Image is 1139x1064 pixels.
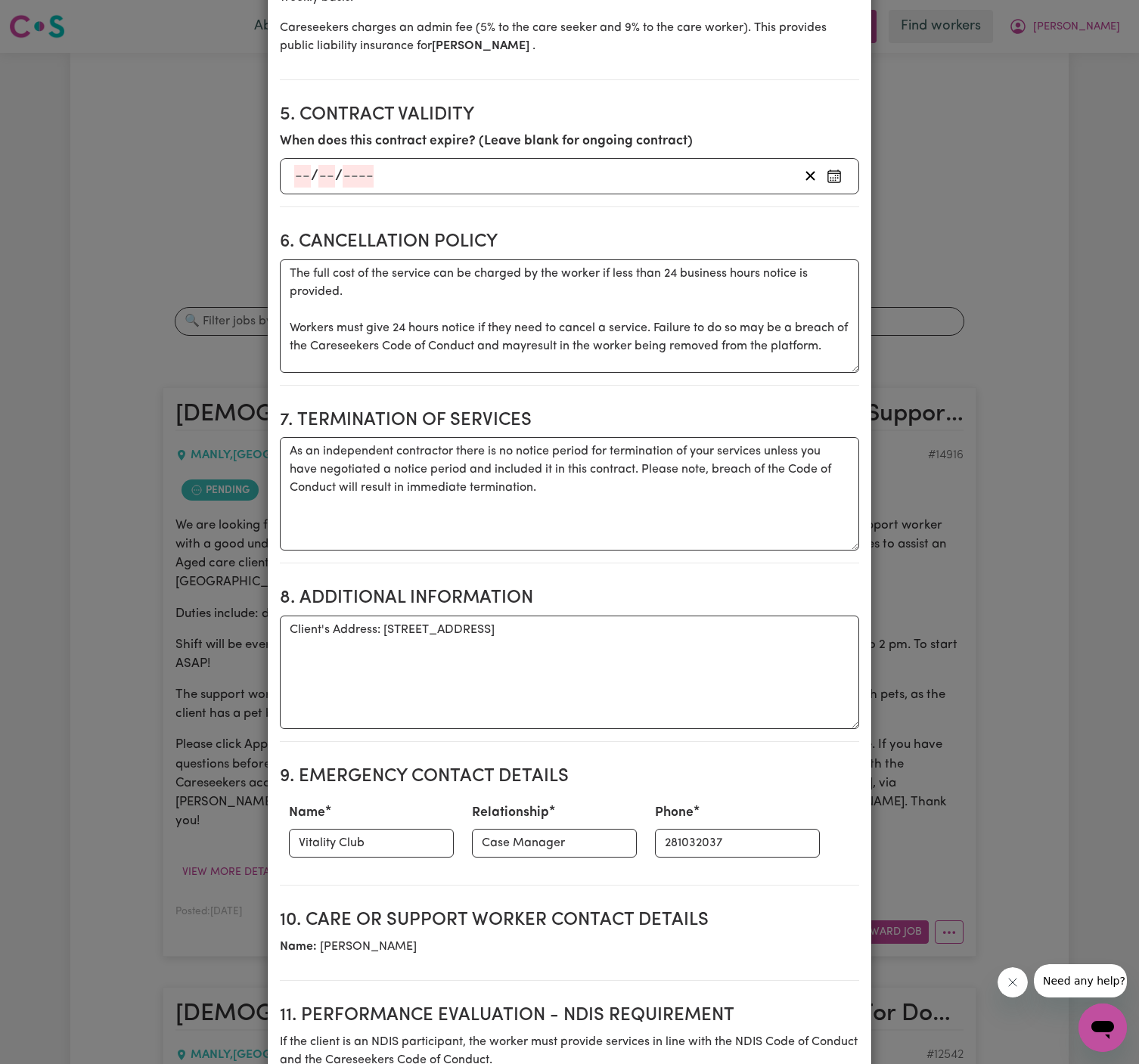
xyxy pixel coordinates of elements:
[432,40,532,52] b: [PERSON_NAME]
[311,168,318,185] span: /
[655,803,694,823] label: Phone
[280,1005,859,1027] h2: 11. Performance evaluation - NDIS requirement
[318,165,335,188] input: --
[280,941,317,953] b: Name:
[1034,964,1127,997] iframe: Message from company
[822,165,846,188] button: Enter an expiry date for this contract (optional)
[280,437,859,551] textarea: As an independent contractor there is no notice period for termination of your services unless yo...
[280,231,859,253] h2: 6. Cancellation Policy
[280,19,859,55] p: Careseekers charges an admin fee ( 5 % to the care seeker and 9% to the care worker). This provid...
[472,803,549,823] label: Relationship
[280,938,859,956] p: [PERSON_NAME]
[280,616,859,729] textarea: Client's Address: [STREET_ADDRESS]
[998,967,1028,997] iframe: Close message
[289,829,454,858] input: e.g. Amber Smith
[294,165,311,188] input: --
[335,168,343,185] span: /
[280,132,693,151] label: When does this contract expire? (Leave blank for ongoing contract)
[289,803,325,823] label: Name
[1078,1004,1127,1052] iframe: Button to launch messaging window
[472,829,637,858] input: e.g. Daughter
[280,104,859,126] h2: 5. Contract Validity
[280,766,859,788] h2: 9. Emergency Contact Details
[799,165,822,188] button: Remove contract expiry date
[280,588,859,610] h2: 8. Additional Information
[280,259,859,373] textarea: The full cost of the service can be charged by the worker if less than 24 business hours notice i...
[280,410,859,432] h2: 7. Termination of Services
[280,910,859,932] h2: 10. Care or support worker contact details
[343,165,374,188] input: ----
